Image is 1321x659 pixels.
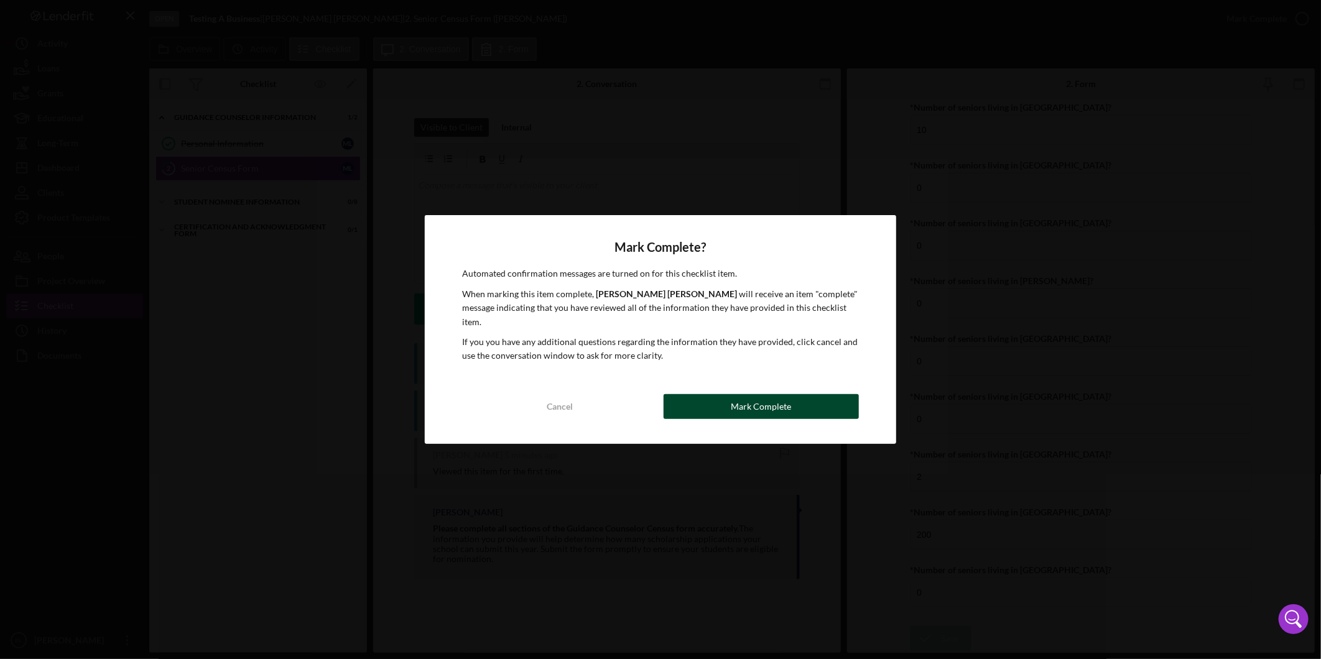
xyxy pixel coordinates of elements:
[462,394,657,419] button: Cancel
[462,240,858,254] h4: Mark Complete?
[731,394,791,419] div: Mark Complete
[462,267,858,280] p: Automated confirmation messages are turned on for this checklist item.
[664,394,859,419] button: Mark Complete
[462,287,858,329] p: When marking this item complete, will receive an item "complete" message indicating that you have...
[462,335,858,363] p: If you you have any additional questions regarding the information they have provided, click canc...
[596,288,737,299] b: [PERSON_NAME] [PERSON_NAME]
[547,394,573,419] div: Cancel
[1279,604,1309,634] div: Open Intercom Messenger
